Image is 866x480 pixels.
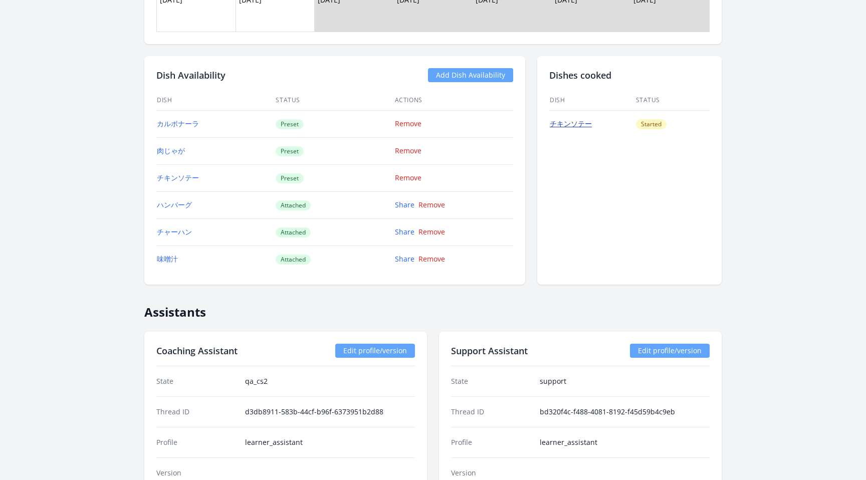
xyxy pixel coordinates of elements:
[395,146,421,155] a: Remove
[276,173,304,183] span: Preset
[549,90,635,111] th: Dish
[144,297,722,320] h2: Assistants
[156,344,238,358] h2: Coaching Assistant
[157,146,185,155] a: 肉じゃが
[156,437,237,447] dt: Profile
[335,344,415,358] a: Edit profile/version
[428,68,513,82] a: Add Dish Availability
[549,68,710,82] h2: Dishes cooked
[451,437,532,447] dt: Profile
[550,119,592,128] a: チキンソテー
[157,119,199,128] a: カルボナーラ
[276,119,304,129] span: Preset
[156,90,275,111] th: Dish
[395,227,414,236] a: Share
[394,90,513,111] th: Actions
[276,227,311,237] span: Attached
[395,173,421,182] a: Remove
[540,437,710,447] dd: learner_assistant
[630,344,710,358] a: Edit profile/version
[418,200,445,209] a: Remove
[451,468,532,478] dt: Version
[540,407,710,417] dd: bd320f4c-f488-4081-8192-f45d59b4c9eb
[418,227,445,236] a: Remove
[395,119,421,128] a: Remove
[157,227,192,236] a: チャーハン
[157,173,199,182] a: チキンソテー
[276,146,304,156] span: Preset
[156,468,237,478] dt: Version
[275,90,394,111] th: Status
[245,437,415,447] dd: learner_assistant
[276,255,311,265] span: Attached
[156,407,237,417] dt: Thread ID
[245,376,415,386] dd: qa_cs2
[418,254,445,264] a: Remove
[245,407,415,417] dd: d3db8911-583b-44cf-b96f-6373951b2d88
[540,376,710,386] dd: support
[156,68,226,82] h2: Dish Availability
[157,254,178,264] a: 味噌汁
[157,200,192,209] a: ハンバーグ
[451,344,528,358] h2: Support Assistant
[276,200,311,210] span: Attached
[451,376,532,386] dt: State
[395,200,414,209] a: Share
[635,90,710,111] th: Status
[636,119,667,129] span: Started
[156,376,237,386] dt: State
[395,254,414,264] a: Share
[451,407,532,417] dt: Thread ID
